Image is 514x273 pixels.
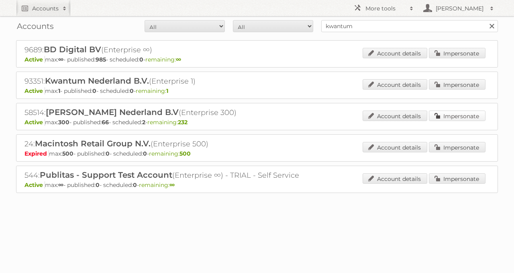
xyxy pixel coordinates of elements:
[143,150,147,157] strong: 0
[24,139,306,149] h2: 24: (Enterprise 500)
[429,48,485,58] a: Impersonate
[149,150,191,157] span: remaining:
[24,119,45,126] span: Active
[145,56,181,63] span: remaining:
[429,142,485,152] a: Impersonate
[142,119,145,126] strong: 2
[58,87,60,94] strong: 1
[24,170,306,181] h2: 544: (Enterprise ∞) - TRIAL - Self Service
[24,150,49,157] span: Expired
[363,48,427,58] a: Account details
[24,45,306,55] h2: 9689: (Enterprise ∞)
[24,76,306,86] h2: 93351: (Enterprise 1)
[363,173,427,184] a: Account details
[92,87,96,94] strong: 0
[365,4,406,12] h2: More tools
[136,87,168,94] span: remaining:
[40,170,172,180] span: Publitas - Support Test Account
[176,56,181,63] strong: ∞
[139,56,143,63] strong: 0
[24,181,45,189] span: Active
[363,79,427,90] a: Account details
[178,119,188,126] strong: 232
[46,107,179,117] span: [PERSON_NAME] Nederland B.V
[32,4,59,12] h2: Accounts
[429,79,485,90] a: Impersonate
[24,107,306,118] h2: 58514: (Enterprise 300)
[166,87,168,94] strong: 1
[24,150,490,157] p: max: - published: - scheduled: -
[429,111,485,121] a: Impersonate
[24,119,490,126] p: max: - published: - scheduled: -
[62,150,73,157] strong: 500
[106,150,110,157] strong: 0
[147,119,188,126] span: remaining:
[179,150,191,157] strong: 500
[24,56,45,63] span: Active
[58,56,63,63] strong: ∞
[58,181,63,189] strong: ∞
[96,181,100,189] strong: 0
[24,87,490,94] p: max: - published: - scheduled: -
[363,142,427,152] a: Account details
[45,76,149,86] span: Kwantum Nederland B.V.
[434,4,486,12] h2: [PERSON_NAME]
[44,45,101,54] span: BD Digital BV
[24,181,490,189] p: max: - published: - scheduled: -
[169,181,175,189] strong: ∞
[102,119,109,126] strong: 66
[139,181,175,189] span: remaining:
[35,139,151,148] span: Macintosh Retail Group N.V.
[133,181,137,189] strong: 0
[24,87,45,94] span: Active
[130,87,134,94] strong: 0
[24,56,490,63] p: max: - published: - scheduled: -
[96,56,106,63] strong: 985
[429,173,485,184] a: Impersonate
[58,119,69,126] strong: 300
[363,111,427,121] a: Account details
